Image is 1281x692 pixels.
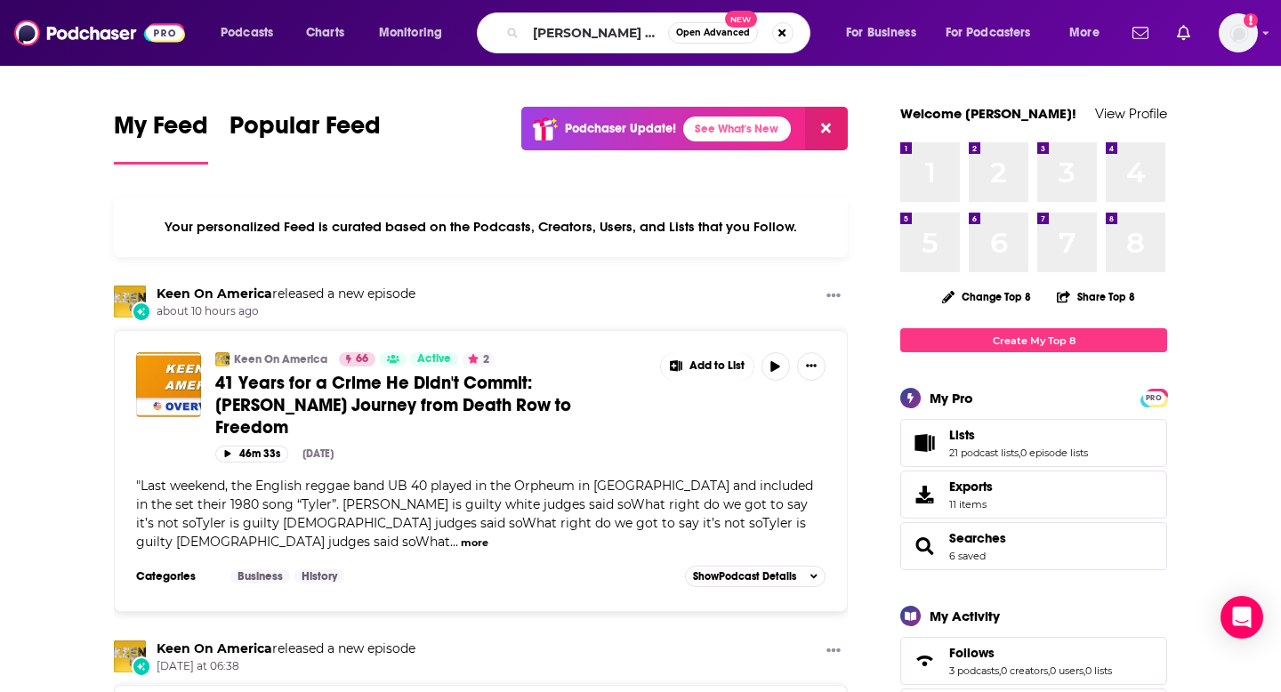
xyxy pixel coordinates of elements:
a: See What's New [683,117,791,141]
a: Searches [906,534,942,559]
button: Show More Button [661,352,753,381]
span: " [136,478,813,550]
span: For Business [846,20,916,45]
a: Keen On America [157,640,272,656]
a: Create My Top 8 [900,328,1167,352]
span: , [1048,664,1050,677]
span: , [1084,664,1085,677]
a: 3 podcasts [949,664,999,677]
span: 66 [356,350,368,368]
span: , [999,664,1001,677]
a: View Profile [1095,105,1167,122]
h3: released a new episode [157,286,415,302]
div: [DATE] [302,447,334,460]
span: My Feed [114,110,208,151]
a: Show notifications dropdown [1170,18,1197,48]
span: Exports [906,482,942,507]
img: 41 Years for a Crime He Didn't Commit: Gary Tyler's Journey from Death Row to Freedom [136,352,201,417]
button: open menu [367,19,465,47]
h3: Categories [136,569,216,583]
a: Charts [294,19,355,47]
div: New Episode [132,656,151,676]
a: 0 episode lists [1020,447,1088,459]
a: Keen On America [234,352,327,366]
button: 46m 33s [215,446,288,463]
img: User Profile [1219,13,1258,52]
span: Active [417,350,451,368]
a: Business [230,569,290,583]
button: Change Top 8 [931,286,1042,308]
img: Keen On America [215,352,230,366]
img: Keen On America [114,286,146,318]
span: Follows [900,637,1167,685]
a: Show notifications dropdown [1125,18,1156,48]
a: Lists [949,427,1088,443]
button: open menu [834,19,939,47]
a: Welcome [PERSON_NAME]! [900,105,1076,122]
a: 6 saved [949,550,986,562]
a: PRO [1143,390,1164,404]
button: open menu [934,19,1057,47]
a: Popular Feed [230,110,381,165]
span: [DATE] at 06:38 [157,659,415,674]
a: Searches [949,530,1006,546]
a: 66 [339,352,375,366]
a: Follows [949,645,1112,661]
a: 0 users [1050,664,1084,677]
a: 0 lists [1085,664,1112,677]
a: Keen On America [157,286,272,302]
a: 0 creators [1001,664,1048,677]
a: History [294,569,344,583]
div: Open Intercom Messenger [1221,596,1263,639]
span: , [1019,447,1020,459]
span: More [1069,20,1100,45]
button: Show More Button [797,352,826,381]
a: Exports [900,471,1167,519]
span: Podcasts [221,20,273,45]
div: My Activity [930,608,1000,624]
span: about 10 hours ago [157,304,415,319]
svg: Add a profile image [1244,13,1258,28]
span: Searches [900,522,1167,570]
img: Podchaser - Follow, Share and Rate Podcasts [14,16,185,50]
button: more [461,535,488,551]
h3: released a new episode [157,640,415,657]
span: Lists [949,427,975,443]
button: Show More Button [819,286,848,308]
div: My Pro [930,390,973,406]
span: New [725,11,757,28]
input: Search podcasts, credits, & more... [526,19,668,47]
span: Exports [949,479,993,495]
a: Follows [906,648,942,673]
span: 11 items [949,498,993,511]
span: Logged in as megcassidy [1219,13,1258,52]
a: My Feed [114,110,208,165]
span: ... [450,534,458,550]
a: 21 podcast lists [949,447,1019,459]
div: Your personalized Feed is curated based on the Podcasts, Creators, Users, and Lists that you Follow. [114,197,848,257]
button: Show More Button [819,640,848,663]
span: Add to List [689,359,745,373]
div: Search podcasts, credits, & more... [494,12,827,53]
img: Keen On America [114,640,146,672]
span: PRO [1143,391,1164,405]
p: Podchaser Update! [565,121,676,136]
span: Last weekend, the English reggae band UB 40 played in the Orpheum in [GEOGRAPHIC_DATA] and includ... [136,478,813,550]
button: open menu [1057,19,1122,47]
span: 41 Years for a Crime He Didn't Commit: [PERSON_NAME] Journey from Death Row to Freedom [215,372,571,439]
button: Show profile menu [1219,13,1258,52]
button: ShowPodcast Details [685,566,826,587]
button: open menu [208,19,296,47]
span: Popular Feed [230,110,381,151]
span: Charts [306,20,344,45]
span: Lists [900,419,1167,467]
button: Open AdvancedNew [668,22,758,44]
span: For Podcasters [946,20,1031,45]
a: Active [410,352,458,366]
span: Follows [949,645,995,661]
